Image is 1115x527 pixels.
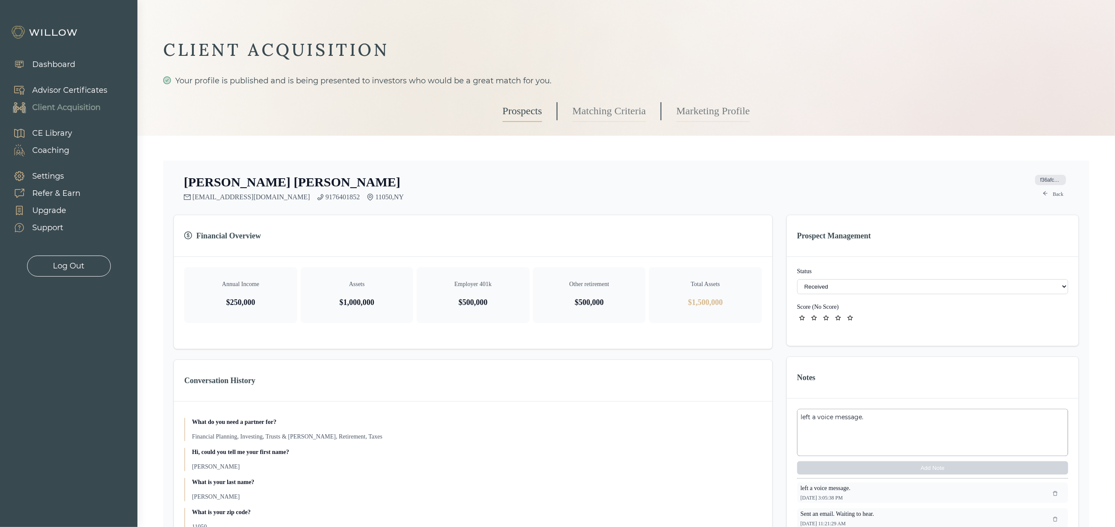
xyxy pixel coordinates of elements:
[32,188,80,199] div: Refer & Earn
[4,142,72,159] a: Coaching
[32,205,66,216] div: Upgrade
[326,193,360,201] a: 9176401852
[375,193,404,201] span: 11050 , NY
[4,202,80,219] a: Upgrade
[1043,191,1049,198] span: arrow-left
[1033,174,1069,186] button: ID
[192,478,762,487] p: What is your last name?
[540,280,639,289] p: Other retirement
[163,39,1089,61] div: CLIENT ACQUISITION
[797,304,839,310] label: Score ( No Score )
[32,102,101,113] div: Client Acquisition
[184,375,762,387] h3: Conversation History
[192,508,762,517] p: What is your zip code?
[11,25,79,39] img: Willow
[191,296,290,308] p: $250,000
[1038,189,1069,199] a: arrow-leftBack
[797,313,807,323] button: star
[163,75,1089,87] div: Your profile is published and is being presented to investors who would be a great match for you.
[503,101,542,122] a: Prospects
[797,372,1068,384] h3: Notes
[53,260,85,272] div: Log Out
[184,194,191,201] span: mail
[32,59,75,70] div: Dashboard
[4,168,80,185] a: Settings
[192,433,762,441] p: Financial Planning, Investing, Trusts & [PERSON_NAME], Retirement, Taxes
[4,125,72,142] a: CE Library
[845,313,856,323] button: star
[423,296,523,308] p: $500,000
[192,463,762,471] p: [PERSON_NAME]
[191,280,290,289] p: Annual Income
[573,101,646,122] a: Matching Criteria
[192,193,310,201] a: [EMAIL_ADDRESS][DOMAIN_NAME]
[308,296,407,308] p: $1,000,000
[797,461,1068,475] button: Add Note
[192,448,762,457] p: Hi, could you tell me your first name?
[801,510,874,518] p: Sent an email. Waiting to hear.
[1053,516,1058,521] span: delete
[801,494,851,501] p: [DATE] 3:05:38 PM
[821,313,832,323] button: star
[540,296,639,308] p: $500,000
[308,280,407,289] p: Assets
[32,222,63,234] div: Support
[676,101,750,122] a: Marketing Profile
[797,267,1068,276] label: Status
[797,303,839,311] button: ID
[32,128,72,139] div: CE Library
[367,194,374,201] span: environment
[801,484,851,493] p: left a voice message.
[4,56,75,73] a: Dashboard
[192,418,762,426] p: What do you need a partner for?
[4,99,107,116] a: Client Acquisition
[1053,490,1058,495] span: delete
[656,296,755,308] p: $1,500,000
[801,520,874,527] p: [DATE] 11:21:29 AM
[317,194,324,201] span: phone
[184,230,762,242] h3: Financial Overview
[192,493,762,501] p: [PERSON_NAME]
[32,85,107,96] div: Advisor Certificates
[184,232,193,240] span: dollar
[184,174,400,190] h2: [PERSON_NAME] [PERSON_NAME]
[423,280,523,289] p: Employer 401k
[4,185,80,202] a: Refer & Earn
[809,313,819,323] button: star
[32,171,64,182] div: Settings
[163,76,171,84] span: check-circle
[656,280,755,289] p: Total Assets
[32,145,69,156] div: Coaching
[797,230,1068,242] h3: Prospect Management
[4,82,107,99] a: Advisor Certificates
[833,313,844,323] button: star
[1035,175,1066,185] span: f36afcc0-ed99-4fe3-b775-2c060b3039de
